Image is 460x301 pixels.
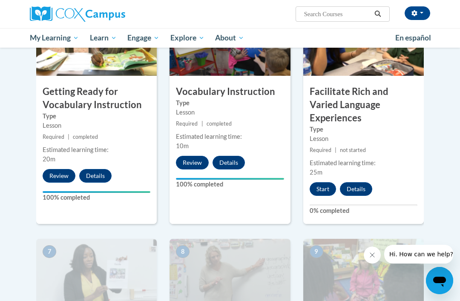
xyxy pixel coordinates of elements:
[43,191,150,193] div: Your progress
[310,147,331,153] span: Required
[310,169,322,176] span: 25m
[426,267,453,294] iframe: Button to launch messaging window
[43,193,150,202] label: 100% completed
[176,132,284,141] div: Estimated learning time:
[73,134,98,140] span: completed
[405,6,430,20] button: Account Settings
[170,85,290,98] h3: Vocabulary Instruction
[384,245,453,264] iframe: Message from company
[340,182,372,196] button: Details
[335,147,336,153] span: |
[30,33,79,43] span: My Learning
[213,156,245,169] button: Details
[84,28,122,48] a: Learn
[23,28,437,48] div: Main menu
[24,28,84,48] a: My Learning
[303,9,371,19] input: Search Courses
[201,120,203,127] span: |
[90,33,117,43] span: Learn
[176,178,284,180] div: Your progress
[176,108,284,117] div: Lesson
[43,112,150,121] label: Type
[371,9,384,19] button: Search
[310,206,417,215] label: 0% completed
[395,33,431,42] span: En español
[303,85,424,124] h3: Facilitate Rich and Varied Language Experiences
[127,33,159,43] span: Engage
[215,33,244,43] span: About
[30,6,155,22] a: Cox Campus
[176,156,209,169] button: Review
[170,33,204,43] span: Explore
[43,145,150,155] div: Estimated learning time:
[340,147,366,153] span: not started
[43,245,56,258] span: 7
[176,142,189,149] span: 10m
[43,155,55,163] span: 20m
[310,182,336,196] button: Start
[210,28,250,48] a: About
[207,120,232,127] span: completed
[165,28,210,48] a: Explore
[176,98,284,108] label: Type
[310,245,323,258] span: 9
[79,169,112,183] button: Details
[310,158,417,168] div: Estimated learning time:
[390,29,437,47] a: En español
[43,134,64,140] span: Required
[43,169,75,183] button: Review
[364,247,381,264] iframe: Close message
[176,245,190,258] span: 8
[122,28,165,48] a: Engage
[36,85,157,112] h3: Getting Ready for Vocabulary Instruction
[176,120,198,127] span: Required
[68,134,69,140] span: |
[30,6,125,22] img: Cox Campus
[176,180,284,189] label: 100% completed
[310,125,417,134] label: Type
[310,134,417,143] div: Lesson
[43,121,150,130] div: Lesson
